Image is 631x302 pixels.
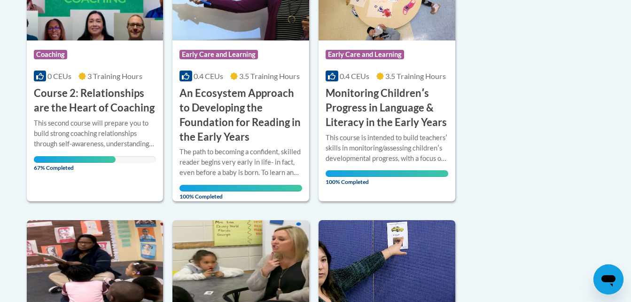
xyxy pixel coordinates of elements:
span: 67% Completed [34,156,116,171]
span: 100% Completed [326,170,448,185]
span: 3 Training Hours [87,72,142,80]
span: 0.4 CEUs [194,72,223,80]
div: This course is intended to build teachersʹ skills in monitoring/assessing childrenʹs developmenta... [326,133,448,164]
span: 0 CEUs [47,72,71,80]
iframe: Button to launch messaging window [593,264,623,294]
div: Your progress [179,185,302,191]
div: Your progress [326,170,448,177]
div: Your progress [34,156,116,163]
h3: Course 2: Relationships are the Heart of Coaching [34,86,156,115]
div: The path to becoming a confident, skilled reader begins very early in life- in fact, even before ... [179,147,302,178]
span: 0.4 CEUs [340,72,369,80]
span: Early Care and Learning [179,50,258,59]
span: 100% Completed [179,185,302,200]
div: This second course will prepare you to build strong coaching relationships through self-awareness... [34,118,156,149]
h3: An Ecosystem Approach to Developing the Foundation for Reading in the Early Years [179,86,302,144]
h3: Monitoring Childrenʹs Progress in Language & Literacy in the Early Years [326,86,448,129]
span: 3.5 Training Hours [239,72,300,80]
span: Early Care and Learning [326,50,404,59]
span: Coaching [34,50,67,59]
span: 3.5 Training Hours [385,72,446,80]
